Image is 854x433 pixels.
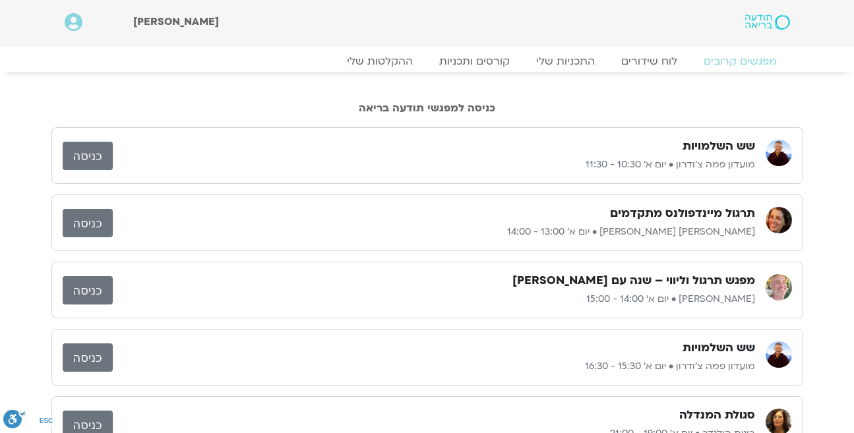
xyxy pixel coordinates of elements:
[133,14,219,29] span: [PERSON_NAME]
[51,102,803,114] h2: כניסה למפגשי תודעה בריאה
[65,55,790,68] nav: Menu
[766,207,792,233] img: סיגל בירן אבוחצירה
[63,142,113,170] a: כניסה
[426,55,523,68] a: קורסים ותכניות
[63,343,113,372] a: כניסה
[113,157,755,173] p: מועדון פמה צ'ודרון • יום א׳ 10:30 - 11:30
[113,291,755,307] p: [PERSON_NAME] • יום א׳ 14:00 - 15:00
[690,55,790,68] a: מפגשים קרובים
[766,140,792,166] img: מועדון פמה צ'ודרון
[63,276,113,304] a: כניסה
[63,209,113,237] a: כניסה
[113,224,755,240] p: [PERSON_NAME] [PERSON_NAME] • יום א׳ 13:00 - 14:00
[683,138,755,154] h3: שש השלמויות
[113,359,755,374] p: מועדון פמה צ'ודרון • יום א׳ 15:30 - 16:30
[608,55,690,68] a: לוח שידורים
[512,273,755,289] h3: מפגש תרגול וליווי – שנה עם [PERSON_NAME]
[679,407,755,423] h3: סגולת המנדלה
[334,55,426,68] a: ההקלטות שלי
[683,340,755,356] h3: שש השלמויות
[766,341,792,368] img: מועדון פמה צ'ודרון
[523,55,608,68] a: התכניות שלי
[610,206,755,221] h3: תרגול מיינדפולנס מתקדמים
[766,274,792,301] img: רון אלון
